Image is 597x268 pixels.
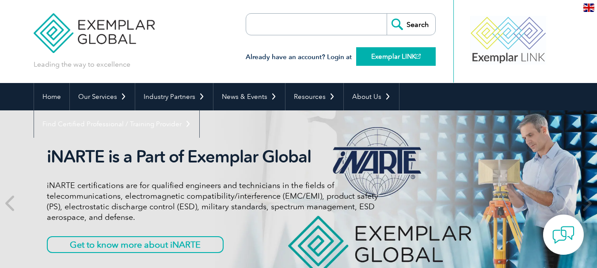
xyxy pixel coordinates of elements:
input: Search [387,14,435,35]
p: iNARTE certifications are for qualified engineers and technicians in the fields of telecommunicat... [47,180,378,223]
h3: Already have an account? Login at [246,52,436,63]
a: About Us [344,83,399,110]
p: Leading the way to excellence [34,60,130,69]
a: Exemplar LINK [356,47,436,66]
a: Get to know more about iNARTE [47,236,224,253]
a: Find Certified Professional / Training Provider [34,110,199,138]
img: open_square.png [416,54,421,59]
a: Home [34,83,69,110]
img: en [583,4,594,12]
img: contact-chat.png [552,224,574,246]
a: Resources [285,83,343,110]
a: Our Services [70,83,135,110]
h2: iNARTE is a Part of Exemplar Global [47,147,378,167]
a: Industry Partners [135,83,213,110]
a: News & Events [213,83,285,110]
